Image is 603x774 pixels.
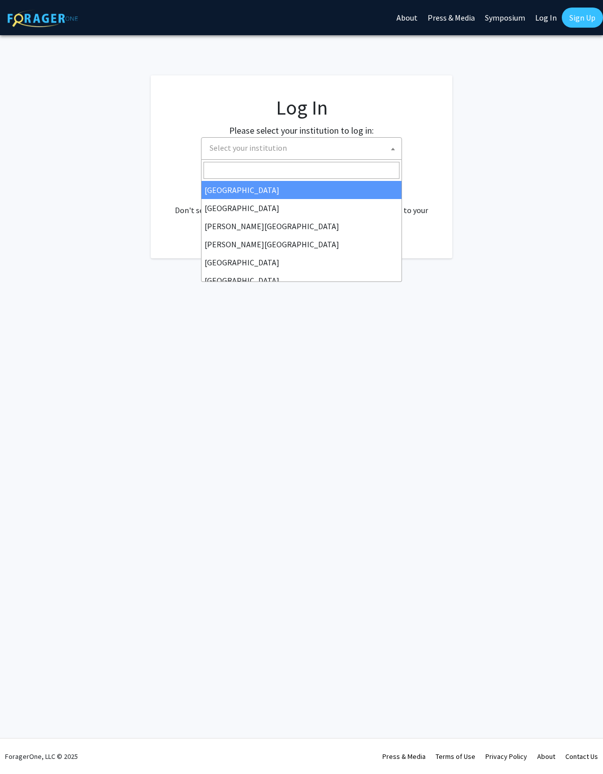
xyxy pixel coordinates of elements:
[8,10,78,27] img: ForagerOne Logo
[171,95,432,120] h1: Log In
[537,752,555,761] a: About
[202,271,401,289] li: [GEOGRAPHIC_DATA]
[210,143,287,153] span: Select your institution
[202,253,401,271] li: [GEOGRAPHIC_DATA]
[201,137,402,160] span: Select your institution
[565,752,598,761] a: Contact Us
[8,729,43,766] iframe: Chat
[436,752,475,761] a: Terms of Use
[204,162,399,179] input: Search
[202,199,401,217] li: [GEOGRAPHIC_DATA]
[562,8,603,28] a: Sign Up
[382,752,426,761] a: Press & Media
[5,739,78,774] div: ForagerOne, LLC © 2025
[171,180,432,228] div: No account? . Don't see your institution? about bringing ForagerOne to your institution.
[202,235,401,253] li: [PERSON_NAME][GEOGRAPHIC_DATA]
[202,217,401,235] li: [PERSON_NAME][GEOGRAPHIC_DATA]
[229,124,374,137] label: Please select your institution to log in:
[202,181,401,199] li: [GEOGRAPHIC_DATA]
[485,752,527,761] a: Privacy Policy
[206,138,401,158] span: Select your institution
